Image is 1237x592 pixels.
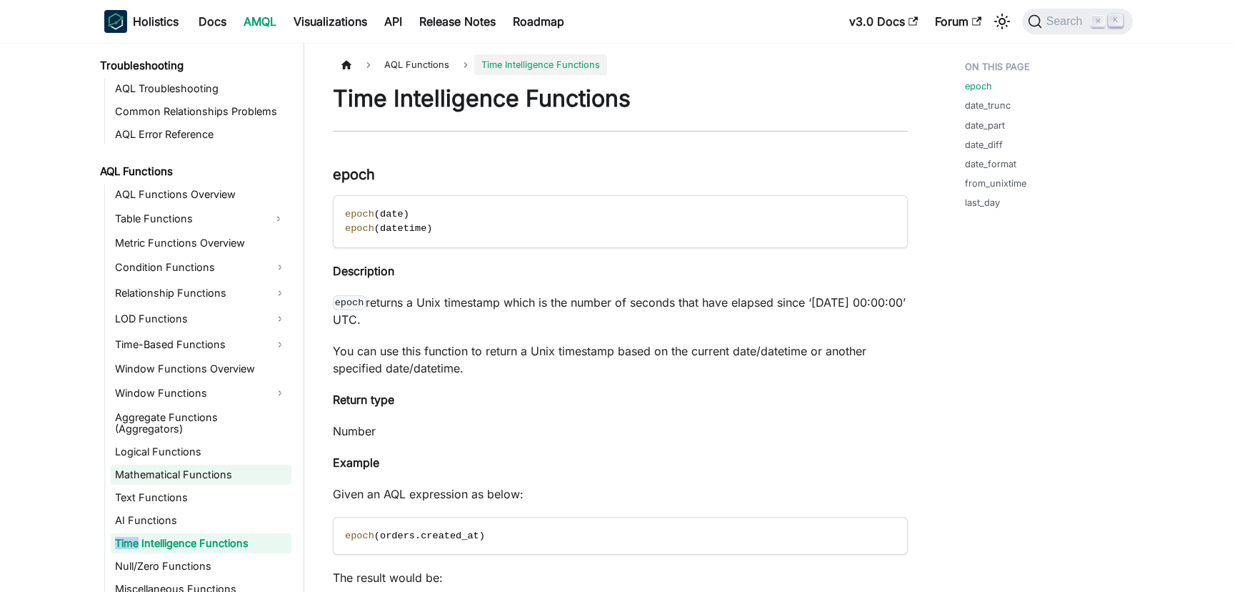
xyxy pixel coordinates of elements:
a: Roadmap [504,10,573,33]
strong: Return type [333,393,394,407]
span: epoch [345,223,374,234]
a: LOD Functions [111,307,291,330]
span: ( [374,209,380,219]
a: Condition Functions [111,256,291,279]
nav: Docs sidebar [90,43,304,592]
button: Switch between dark and light mode (currently light mode) [991,10,1013,33]
a: AQL Functions Overview [111,184,291,204]
b: Holistics [133,13,179,30]
kbd: ⌘ [1091,15,1105,28]
strong: Description [333,264,394,278]
p: returns a Unix timestamp which is the number of seconds that have elapsed since ‘[DATE] 00:00:00’... [333,294,908,328]
span: datetime [380,223,426,234]
p: Given an AQL expression as below: [333,485,908,503]
p: Number [333,423,908,440]
kbd: K [1108,14,1123,27]
a: Window Functions [111,382,291,405]
a: v3.0 Docs [841,10,926,33]
a: AQL Functions [96,162,291,182]
a: Window Functions Overview [111,359,291,379]
code: epoch [333,295,366,310]
h3: epoch [333,166,908,184]
a: date_format [965,157,1016,171]
a: HolisticsHolistics [104,10,179,33]
a: Troubleshooting [96,56,291,76]
a: Mathematical Functions [111,465,291,485]
span: created_at [421,531,479,541]
a: API [376,10,411,33]
a: Null/Zero Functions [111,556,291,576]
p: You can use this function to return a Unix timestamp based on the current date/datetime or anothe... [333,342,908,377]
span: Time Intelligence Functions [474,54,607,75]
a: Time-Based Functions [111,333,291,356]
span: ) [404,209,409,219]
span: Search [1042,15,1091,28]
a: Release Notes [411,10,504,33]
img: Holistics [104,10,127,33]
nav: Breadcrumbs [333,54,908,75]
span: epoch [345,209,374,219]
a: Docs [190,10,235,33]
h1: Time Intelligence Functions [333,84,908,113]
a: Logical Functions [111,442,291,462]
a: date_part [965,119,1005,132]
a: Text Functions [111,488,291,508]
a: from_unixtime [965,177,1026,190]
button: Expand sidebar category 'Table Functions' [266,207,291,230]
span: . [415,531,421,541]
a: Table Functions [111,207,266,230]
a: Aggregate Functions (Aggregators) [111,408,291,439]
span: epoch [345,531,374,541]
a: epoch [965,79,992,93]
span: orders [380,531,415,541]
span: AQL Functions [377,54,456,75]
a: AI Functions [111,510,291,531]
a: Forum [926,10,990,33]
a: Metric Functions Overview [111,233,291,253]
a: last_day [965,196,1000,209]
a: AQL Troubleshooting [111,79,291,99]
a: Common Relationships Problems [111,102,291,122]
span: ( [374,223,380,234]
a: AQL Error Reference [111,124,291,144]
a: Home page [333,54,360,75]
a: date_diff [965,138,1003,152]
span: date [380,209,404,219]
a: Relationship Functions [111,282,291,305]
span: ( [374,531,380,541]
a: Time Intelligence Functions [111,533,291,553]
a: AMQL [235,10,285,33]
button: Search (Command+K) [1022,9,1133,34]
strong: Example [333,455,379,470]
span: ) [479,531,485,541]
a: date_trunc [965,99,1011,112]
a: Visualizations [285,10,376,33]
span: ) [426,223,432,234]
p: The result would be: [333,569,908,586]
